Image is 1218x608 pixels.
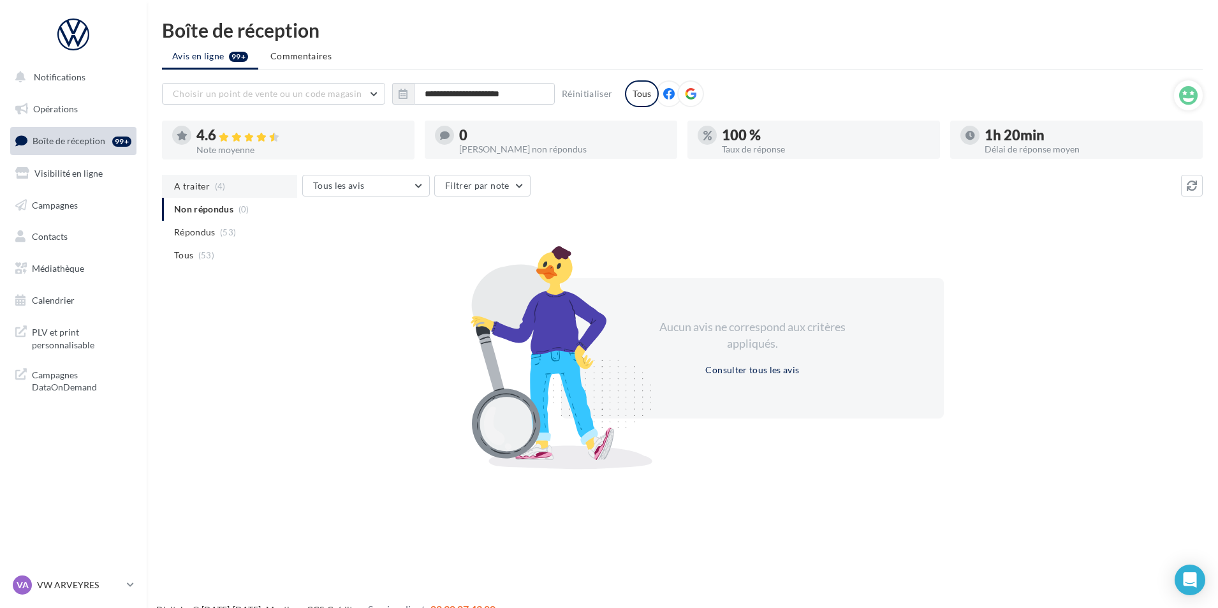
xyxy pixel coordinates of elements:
[215,181,226,191] span: (4)
[8,192,139,219] a: Campagnes
[1175,565,1205,595] div: Open Intercom Messenger
[196,128,404,143] div: 4.6
[145,74,155,84] img: tab_keywords_by_traffic_grey.svg
[459,128,667,142] div: 0
[270,50,332,63] span: Commentaires
[313,180,365,191] span: Tous les avis
[985,128,1192,142] div: 1h 20min
[20,20,31,31] img: logo_orange.svg
[173,88,362,99] span: Choisir un point de vente ou un code magasin
[34,71,85,82] span: Notifications
[643,319,862,352] div: Aucun avis ne correspond aux critères appliqués.
[159,75,195,84] div: Mots-clés
[198,250,214,260] span: (53)
[32,231,68,242] span: Contacts
[722,145,930,154] div: Taux de réponse
[34,168,103,179] span: Visibilité en ligne
[557,86,618,101] button: Réinitialiser
[33,135,105,146] span: Boîte de réception
[37,579,122,591] p: VW ARVEYRES
[32,295,75,306] span: Calendrier
[33,33,144,43] div: Domaine: [DOMAIN_NAME]
[625,80,659,107] div: Tous
[174,226,216,239] span: Répondus
[8,160,139,187] a: Visibilité en ligne
[162,20,1203,40] div: Boîte de réception
[36,20,62,31] div: v 4.0.25
[174,249,193,262] span: Tous
[220,227,236,237] span: (53)
[32,199,78,210] span: Campagnes
[174,180,210,193] span: A traiter
[52,74,62,84] img: tab_domain_overview_orange.svg
[32,263,84,274] span: Médiathèque
[20,33,31,43] img: website_grey.svg
[196,145,404,154] div: Note moyenne
[162,83,385,105] button: Choisir un point de vente ou un code magasin
[8,287,139,314] a: Calendrier
[32,366,131,394] span: Campagnes DataOnDemand
[8,64,134,91] button: Notifications
[32,323,131,351] span: PLV et print personnalisable
[302,175,430,196] button: Tous les avis
[8,361,139,399] a: Campagnes DataOnDemand
[985,145,1192,154] div: Délai de réponse moyen
[700,362,804,378] button: Consulter tous les avis
[722,128,930,142] div: 100 %
[8,96,139,122] a: Opérations
[10,573,136,597] a: VA VW ARVEYRES
[8,318,139,356] a: PLV et print personnalisable
[66,75,98,84] div: Domaine
[434,175,531,196] button: Filtrer par note
[8,127,139,154] a: Boîte de réception99+
[17,579,29,591] span: VA
[459,145,667,154] div: [PERSON_NAME] non répondus
[112,137,131,147] div: 99+
[8,255,139,282] a: Médiathèque
[33,103,78,114] span: Opérations
[8,223,139,250] a: Contacts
